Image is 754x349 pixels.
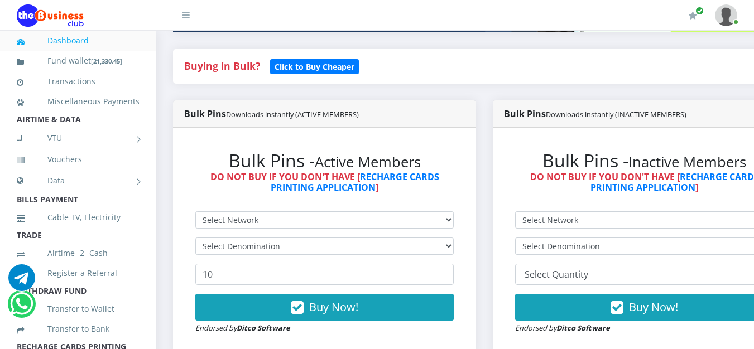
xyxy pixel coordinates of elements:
[195,323,290,333] small: Endorsed by
[504,108,686,120] strong: Bulk Pins
[515,323,610,333] small: Endorsed by
[271,171,439,193] a: RECHARGE CARDS PRINTING APPLICATION
[184,59,260,72] strong: Buying in Bulk?
[689,11,697,20] i: Renew/Upgrade Subscription
[93,57,120,65] b: 21,330.45
[184,108,359,120] strong: Bulk Pins
[546,109,686,119] small: Downloads instantly (INACTIVE MEMBERS)
[17,205,140,230] a: Cable TV, Electricity
[17,167,140,195] a: Data
[556,323,610,333] strong: Ditco Software
[91,57,122,65] small: [ ]
[17,147,140,172] a: Vouchers
[8,273,35,291] a: Chat for support
[237,323,290,333] strong: Ditco Software
[195,150,454,171] h2: Bulk Pins -
[309,299,358,314] span: Buy Now!
[226,109,359,119] small: Downloads instantly (ACTIVE MEMBERS)
[195,264,454,285] input: Enter Quantity
[17,89,140,114] a: Miscellaneous Payments
[17,316,140,342] a: Transfer to Bank
[17,4,84,27] img: Logo
[629,299,678,314] span: Buy Now!
[195,294,454,321] button: Buy Now!
[695,7,704,15] span: Renew/Upgrade Subscription
[715,4,737,26] img: User
[17,260,140,286] a: Register a Referral
[17,296,140,322] a: Transfer to Wallet
[275,61,354,72] b: Click to Buy Cheaper
[17,240,140,266] a: Airtime -2- Cash
[210,171,439,193] strong: DO NOT BUY IF YOU DON'T HAVE [ ]
[315,152,421,172] small: Active Members
[17,69,140,94] a: Transactions
[270,59,359,72] a: Click to Buy Cheaper
[17,124,140,152] a: VTU
[17,28,140,54] a: Dashboard
[17,48,140,74] a: Fund wallet[21,330.45]
[10,299,33,317] a: Chat for support
[628,152,746,172] small: Inactive Members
